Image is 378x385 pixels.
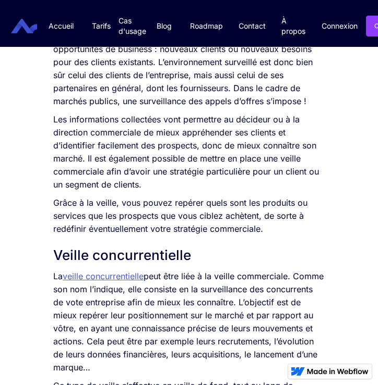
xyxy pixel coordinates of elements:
a: veille concurrentielle [63,271,144,281]
img: Made in Webflow [307,368,369,375]
a: Roadmap [182,10,231,42]
a: À propos [274,5,313,47]
a: Contact [231,10,274,42]
p: Les informations collectées vont permettre au décideur ou à la direction commerciale de mieux app... [53,113,325,191]
p: Grâce à la veille, vous pouvez repérer quels sont les produits ou services que les prospects que ... [53,196,325,235]
a: Connexion [322,16,358,36]
a: home [14,19,37,33]
h2: Veille concurrentielle [53,246,325,265]
p: La peut être liée à la veille commerciale. Comme son nom l’indique, elle consiste en la surveilla... [53,270,325,374]
a: Accueil [38,10,84,42]
p: La a pour but d’identifier de nouvelles opportunités de business : nouveaux clients ou nouveaux b... [53,30,325,108]
div: Cas d'usage [119,16,146,36]
a: Tarifs [84,10,119,42]
a: Blog [146,10,182,42]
